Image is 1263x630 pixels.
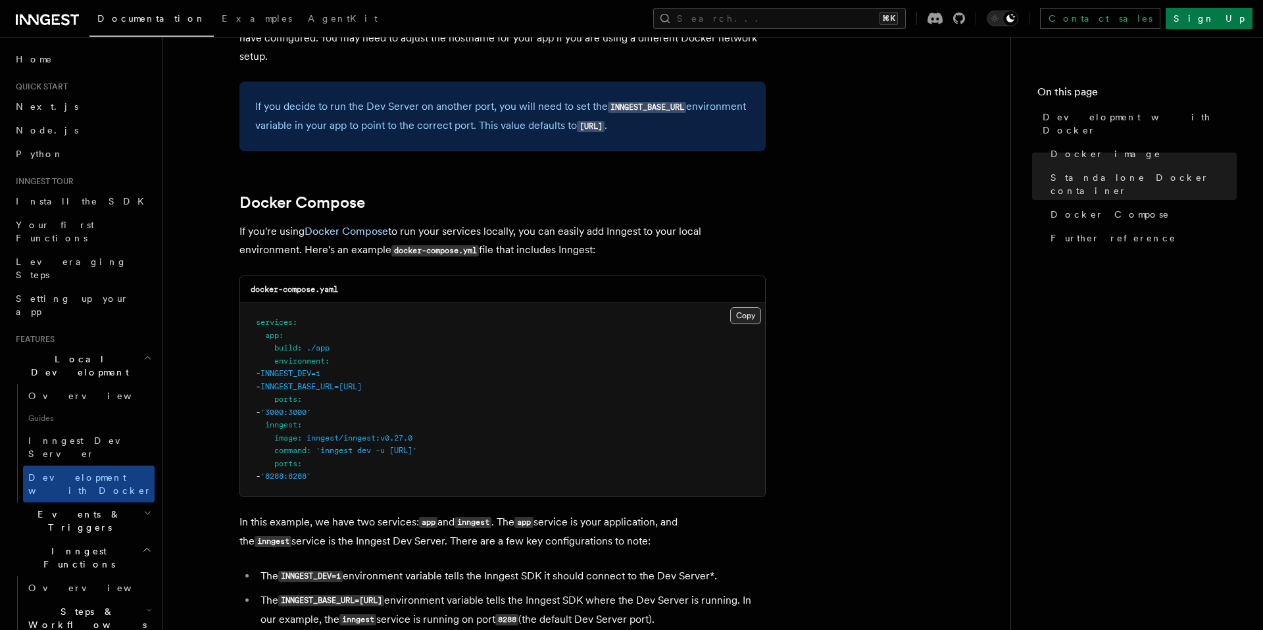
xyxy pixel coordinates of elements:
span: ports [274,395,297,404]
span: : [325,356,330,366]
code: INNGEST_BASE_URL [608,102,686,113]
p: You will then be able to access the Inngest Dev Server on your host machine at or whatever hostna... [239,10,766,66]
code: inngest [339,614,376,625]
span: '8288:8288' [260,472,311,481]
span: Documentation [97,13,206,24]
code: inngest [455,517,491,528]
span: : [279,331,284,340]
button: Inngest Functions [11,539,155,576]
span: - [256,382,260,391]
a: Contact sales [1040,8,1160,29]
a: Node.js [11,118,155,142]
span: Inngest Functions [11,545,142,571]
code: INNGEST_BASE_URL=[URL] [278,595,384,606]
a: Docker Compose [305,225,388,237]
span: INNGEST_BASE_URL=[URL] [260,382,362,391]
li: The environment variable tells the Inngest SDK it should connect to the Dev Server*. [257,567,766,586]
span: : [293,318,297,327]
span: - [256,472,260,481]
span: command [274,446,307,455]
button: Copy [730,307,761,324]
button: Search...⌘K [653,8,906,29]
p: In this example, we have two services: and . The service is your application, and the service is ... [239,513,766,551]
a: Your first Functions [11,213,155,250]
span: Guides [23,408,155,429]
span: Quick start [11,82,68,92]
a: Next.js [11,95,155,118]
a: Further reference [1045,226,1237,250]
p: If you decide to run the Dev Server on another port, you will need to set the environment variabl... [255,97,750,135]
span: Docker image [1051,147,1161,160]
span: build [274,343,297,352]
span: Setting up your app [16,293,129,317]
span: app [265,331,279,340]
a: Standalone Docker container [1045,166,1237,203]
span: environment [274,356,325,366]
span: Local Development [11,352,143,379]
a: Leveraging Steps [11,250,155,287]
a: Sign Up [1166,8,1252,29]
a: AgentKit [300,4,385,36]
code: app [514,517,533,528]
span: Install the SDK [16,196,152,206]
a: Python [11,142,155,166]
span: Overview [28,391,164,401]
span: INNGEST_DEV=1 [260,369,320,378]
p: If you're using to run your services locally, you can easily add Inngest to your local environmen... [239,222,766,260]
a: Setting up your app [11,287,155,324]
code: [URL] [577,121,605,132]
a: Development with Docker [23,466,155,502]
button: Local Development [11,347,155,384]
a: Overview [23,576,155,600]
span: Examples [222,13,292,24]
span: Further reference [1051,231,1176,245]
a: Docker image [1045,142,1237,166]
div: Local Development [11,384,155,502]
span: : [297,420,302,429]
span: Overview [28,583,164,593]
span: : [307,446,311,455]
li: The environment variable tells the Inngest SDK where the Dev Server is running. In our example, t... [257,591,766,629]
span: Features [11,334,55,345]
span: Home [16,53,53,66]
span: - [256,369,260,378]
span: '3000:3000' [260,408,311,417]
span: Development with Docker [1043,110,1237,137]
code: app [419,517,437,528]
code: 8288 [495,614,518,625]
span: Inngest Dev Server [28,435,141,459]
a: Examples [214,4,300,36]
span: Your first Functions [16,220,94,243]
code: inngest [255,536,291,547]
span: 'inngest dev -u [URL]' [316,446,417,455]
span: : [297,343,302,352]
span: services [256,318,293,327]
a: Install the SDK [11,189,155,213]
span: : [297,433,302,443]
a: Development with Docker [1037,105,1237,142]
a: Home [11,47,155,71]
span: Docker Compose [1051,208,1170,221]
span: Node.js [16,125,78,135]
span: - [256,408,260,417]
a: Overview [23,384,155,408]
button: Toggle dark mode [987,11,1018,26]
span: Standalone Docker container [1051,171,1237,197]
a: Docker Compose [1045,203,1237,226]
span: Development with Docker [28,472,152,496]
kbd: ⌘K [879,12,898,25]
a: Documentation [89,4,214,37]
code: docker-compose.yaml [251,285,338,294]
a: Inngest Dev Server [23,429,155,466]
button: Events & Triggers [11,502,155,539]
span: : [297,395,302,404]
span: Inngest tour [11,176,74,187]
span: Python [16,149,64,159]
span: Next.js [16,101,78,112]
a: Docker Compose [239,193,365,212]
span: Leveraging Steps [16,256,127,280]
span: ./app [307,343,330,352]
code: INNGEST_DEV=1 [278,571,343,582]
span: AgentKit [308,13,378,24]
span: inngest [265,420,297,429]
